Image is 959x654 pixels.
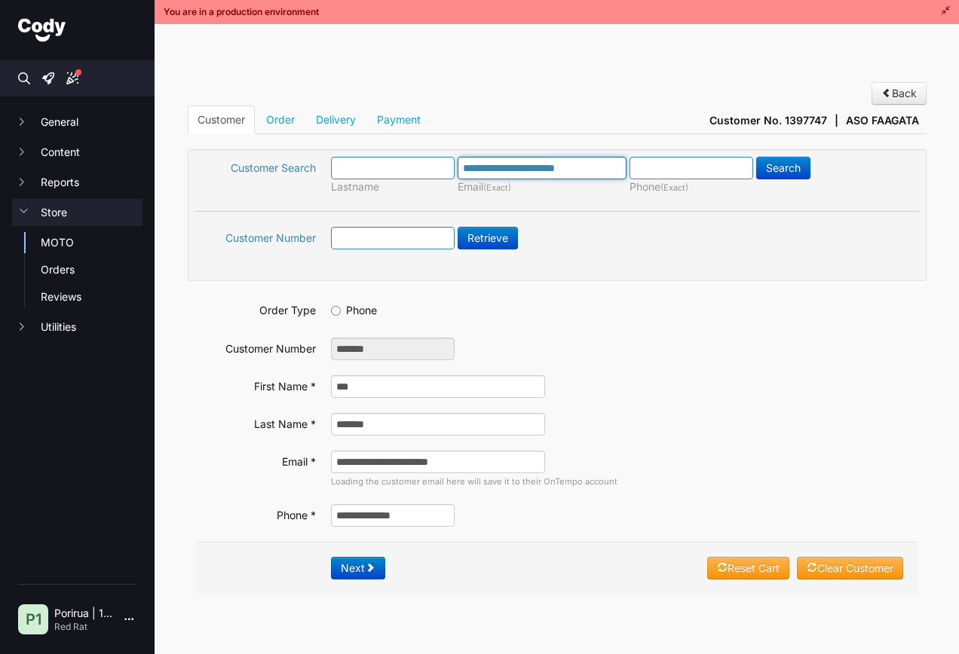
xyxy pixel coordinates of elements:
button: Content [12,139,142,166]
span: You are in a production environment [164,6,319,18]
button: Retrieve [458,227,518,249]
a: Customer [188,105,255,134]
button: Utilities [12,313,142,341]
a: Clear Customer [797,557,903,579]
label: Customer Search [195,157,316,176]
label: Phone * [195,504,316,523]
a: MOTO [41,235,142,250]
button: Open LiveChat chat widget [12,6,57,51]
a: Reviews [41,289,142,304]
a: Delivery [306,105,366,134]
label: Customer Number [195,227,316,246]
button: Store [12,199,142,226]
span: | [835,113,838,128]
small: (Exact) [483,182,511,193]
label: Email * [195,451,316,469]
button: Next [331,557,385,579]
button: Reports [12,169,142,196]
div: Email [458,179,630,195]
button: General [12,108,142,136]
a: Payment [367,105,430,134]
label: Order Type [195,299,316,318]
label: First Name * [195,375,316,394]
label: Phone [331,299,377,318]
a: Order [256,105,305,134]
span: ASO FAAGATA [846,113,919,128]
div: Phone [630,179,756,195]
a: Orders [41,262,142,277]
a: Back [872,82,927,105]
label: Last Name * [195,413,316,432]
button: Search [756,157,810,179]
input: Phone [331,306,341,316]
small: Loading the customer email here will save it to their OnTempo account [331,476,617,487]
small: (Exact) [660,182,688,193]
a: Reset Cart [707,557,789,579]
div: Lastname [331,179,458,194]
span: Customer No. 1397747 [709,113,827,128]
p: Red Rat [54,621,112,633]
label: Customer Number [195,338,316,356]
p: Porirua | 1305 [54,606,112,621]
